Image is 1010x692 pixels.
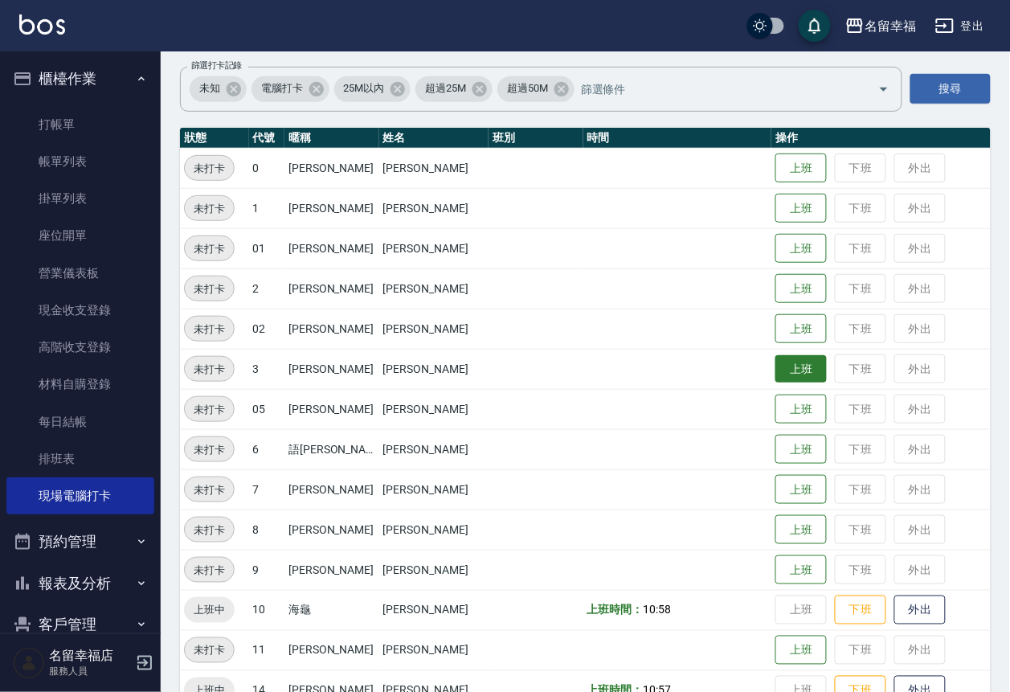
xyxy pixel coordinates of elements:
td: [PERSON_NAME] [284,550,378,590]
div: 名留幸福 [865,16,916,36]
button: 名留幸福 [839,10,922,43]
button: 上班 [775,314,827,344]
td: [PERSON_NAME] [284,630,378,670]
td: [PERSON_NAME] [284,268,378,309]
span: 未打卡 [185,240,234,257]
a: 現場電腦打卡 [6,477,154,514]
button: 預約管理 [6,521,154,563]
button: 上班 [775,154,827,183]
span: 超過50M [497,80,558,96]
td: [PERSON_NAME] [379,268,489,309]
td: [PERSON_NAME] [379,349,489,389]
a: 座位開單 [6,217,154,254]
td: [PERSON_NAME] [284,309,378,349]
button: 上班 [775,194,827,223]
input: 篩選條件 [577,75,850,103]
span: 未打卡 [185,160,234,177]
span: 未打卡 [185,280,234,297]
td: [PERSON_NAME] [379,469,489,510]
td: 10 [249,590,285,630]
button: 上班 [775,355,827,383]
button: 上班 [775,395,827,424]
td: 6 [249,429,285,469]
td: [PERSON_NAME] [379,429,489,469]
button: 上班 [775,555,827,585]
th: 代號 [249,128,285,149]
td: [PERSON_NAME] [379,510,489,550]
th: 姓名 [379,128,489,149]
span: 未打卡 [185,441,234,458]
th: 時間 [583,128,772,149]
button: 客戶管理 [6,604,154,645]
button: 上班 [775,435,827,465]
span: 電腦打卡 [251,80,313,96]
span: 超過25M [415,80,476,96]
div: 電腦打卡 [251,76,329,102]
span: 未打卡 [185,200,234,217]
td: [PERSON_NAME] [379,188,489,228]
th: 操作 [771,128,991,149]
td: [PERSON_NAME] [284,148,378,188]
label: 篩選打卡記錄 [191,59,242,72]
span: 未打卡 [185,401,234,418]
button: 上班 [775,274,827,304]
td: 1 [249,188,285,228]
td: 海龜 [284,590,378,630]
td: [PERSON_NAME] [379,148,489,188]
td: 2 [249,268,285,309]
th: 班別 [489,128,583,149]
p: 服務人員 [49,664,131,678]
td: 語[PERSON_NAME] [284,429,378,469]
button: Open [871,76,897,102]
div: 超過25M [415,76,493,102]
span: 未打卡 [185,642,234,659]
span: 25M以內 [334,80,395,96]
td: [PERSON_NAME] [379,228,489,268]
button: 報表及分析 [6,563,154,604]
a: 現金收支登錄 [6,292,154,329]
h5: 名留幸福店 [49,648,131,664]
a: 高階收支登錄 [6,329,154,366]
button: 上班 [775,234,827,264]
td: 02 [249,309,285,349]
td: [PERSON_NAME] [379,550,489,590]
td: [PERSON_NAME] [379,630,489,670]
button: 上班 [775,636,827,665]
a: 每日結帳 [6,403,154,440]
button: 上班 [775,515,827,545]
td: 7 [249,469,285,510]
td: 8 [249,510,285,550]
button: 登出 [929,11,991,41]
td: [PERSON_NAME] [284,510,378,550]
a: 帳單列表 [6,143,154,180]
td: [PERSON_NAME] [284,188,378,228]
button: 下班 [835,596,886,625]
td: [PERSON_NAME] [284,228,378,268]
img: Logo [19,14,65,35]
button: 上班 [775,475,827,505]
td: [PERSON_NAME] [379,389,489,429]
td: [PERSON_NAME] [284,349,378,389]
button: 搜尋 [910,74,991,104]
td: 11 [249,630,285,670]
button: save [799,10,831,42]
a: 排班表 [6,440,154,477]
b: 上班時間： [587,604,644,616]
img: Person [13,647,45,679]
td: [PERSON_NAME] [284,389,378,429]
span: 未打卡 [185,361,234,378]
td: [PERSON_NAME] [379,309,489,349]
div: 25M以內 [334,76,411,102]
span: 未知 [190,80,230,96]
button: 櫃檯作業 [6,58,154,100]
div: 超過50M [497,76,575,102]
a: 材料自購登錄 [6,366,154,403]
a: 掛單列表 [6,180,154,217]
button: 外出 [894,596,946,625]
td: [PERSON_NAME] [379,590,489,630]
span: 10:58 [643,604,671,616]
span: 未打卡 [185,522,234,538]
div: 未知 [190,76,247,102]
a: 打帳單 [6,106,154,143]
td: 3 [249,349,285,389]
